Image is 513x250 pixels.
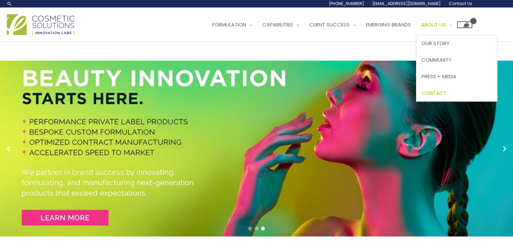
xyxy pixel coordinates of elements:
[416,52,497,68] a: Community
[329,1,364,6] span: [PHONE_NUMBER]
[3,144,14,154] button: Previous slide
[262,21,293,28] span: Capabilities
[7,14,75,35] img: Cosmetic Solutions Logo
[207,15,257,35] a: Formulation
[255,227,258,230] span: Go to slide 2
[366,21,411,28] span: Emerging Brands
[416,15,457,35] a: About Us
[7,1,12,6] a: Search icon link
[304,15,361,35] a: Client Success
[212,21,246,28] span: Formulation
[261,227,265,230] span: Go to slide 3
[372,1,441,6] span: [EMAIL_ADDRESS][DOMAIN_NAME]
[457,21,472,28] a: View Shopping Cart, empty
[202,15,472,35] nav: Site Navigation
[416,68,497,85] a: Press + Media
[416,35,497,52] a: Our Story
[421,73,456,80] span: Press + Media
[257,15,304,35] a: Capabilities
[248,227,252,230] span: Go to slide 1
[421,89,447,97] span: Contact
[361,15,416,35] a: Emerging Brands
[416,85,497,101] a: Contact
[309,21,350,28] span: Client Success
[421,40,450,47] span: Our Story
[449,1,472,6] span: Contact Us
[499,144,510,154] button: Next slide
[421,56,452,63] span: Community
[421,21,446,28] span: About Us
